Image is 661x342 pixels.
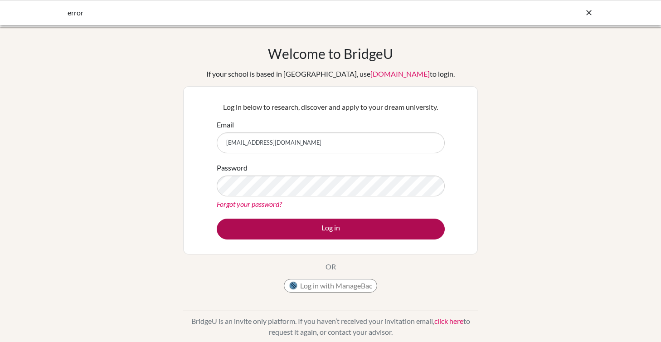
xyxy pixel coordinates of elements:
[370,69,430,78] a: [DOMAIN_NAME]
[206,68,455,79] div: If your school is based in [GEOGRAPHIC_DATA], use to login.
[217,219,445,239] button: Log in
[284,279,377,293] button: Log in with ManageBac
[434,317,463,325] a: click here
[68,7,457,18] div: error
[183,316,478,337] p: BridgeU is an invite only platform. If you haven’t received your invitation email, to request it ...
[326,261,336,272] p: OR
[217,200,282,208] a: Forgot your password?
[217,119,234,130] label: Email
[217,102,445,112] p: Log in below to research, discover and apply to your dream university.
[217,162,248,173] label: Password
[268,45,393,62] h1: Welcome to BridgeU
